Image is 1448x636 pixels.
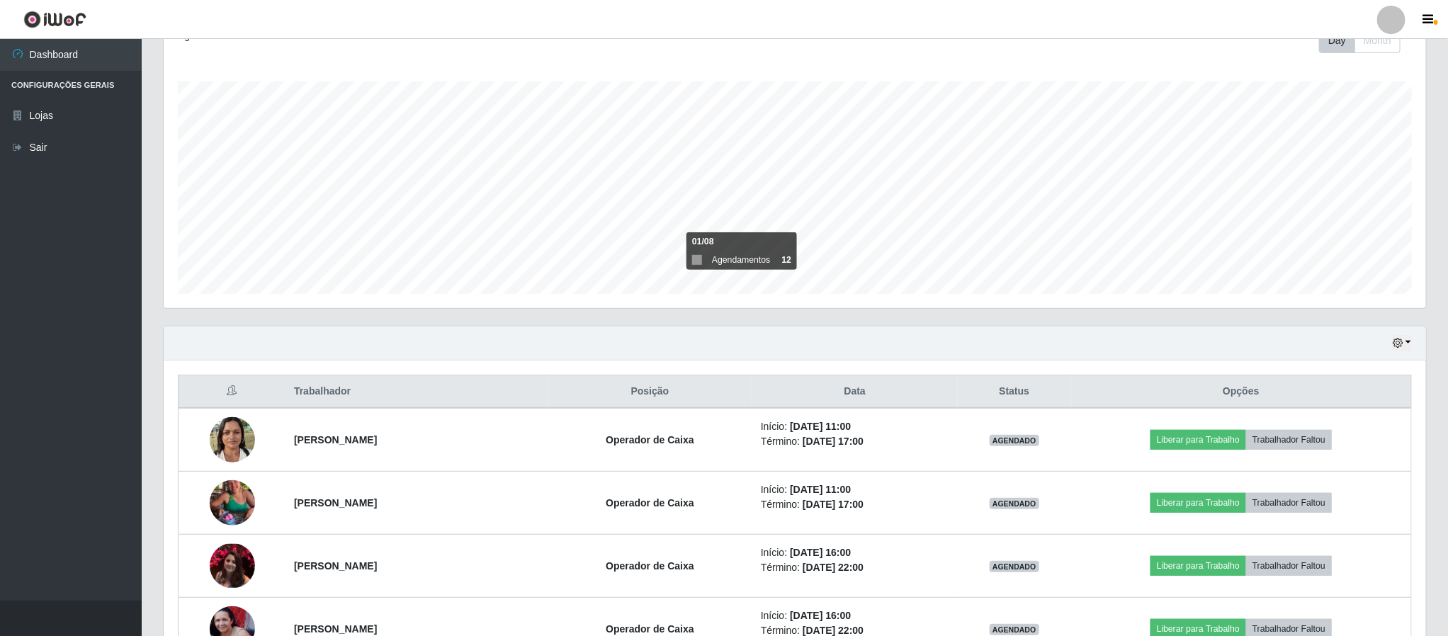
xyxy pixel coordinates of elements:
[761,545,949,560] li: Início:
[1319,28,1401,53] div: First group
[761,608,949,623] li: Início:
[958,375,1071,409] th: Status
[790,610,851,621] time: [DATE] 16:00
[210,462,255,543] img: 1744399618911.jpeg
[23,11,86,28] img: CoreUI Logo
[790,421,851,432] time: [DATE] 11:00
[294,560,377,572] strong: [PERSON_NAME]
[1319,28,1412,53] div: Toolbar with button groups
[606,497,694,509] strong: Operador de Caixa
[606,560,694,572] strong: Operador de Caixa
[285,375,548,409] th: Trabalhador
[1246,430,1332,450] button: Trabalhador Faltou
[210,544,255,588] img: 1634512903714.jpeg
[803,436,864,447] time: [DATE] 17:00
[990,624,1039,635] span: AGENDADO
[294,497,377,509] strong: [PERSON_NAME]
[210,409,255,470] img: 1720809249319.jpeg
[606,434,694,445] strong: Operador de Caixa
[1354,28,1401,53] button: Month
[294,623,377,635] strong: [PERSON_NAME]
[1071,375,1412,409] th: Opções
[1150,493,1246,513] button: Liberar para Trabalho
[803,499,864,510] time: [DATE] 17:00
[294,434,377,445] strong: [PERSON_NAME]
[761,482,949,497] li: Início:
[803,625,864,636] time: [DATE] 22:00
[761,497,949,512] li: Término:
[1150,430,1246,450] button: Liberar para Trabalho
[1246,556,1332,576] button: Trabalhador Faltou
[990,561,1039,572] span: AGENDADO
[990,435,1039,446] span: AGENDADO
[790,547,851,558] time: [DATE] 16:00
[1150,556,1246,576] button: Liberar para Trabalho
[548,375,752,409] th: Posição
[761,560,949,575] li: Término:
[761,419,949,434] li: Início:
[1246,493,1332,513] button: Trabalhador Faltou
[803,562,864,573] time: [DATE] 22:00
[752,375,958,409] th: Data
[1319,28,1355,53] button: Day
[606,623,694,635] strong: Operador de Caixa
[761,434,949,449] li: Término:
[990,498,1039,509] span: AGENDADO
[790,484,851,495] time: [DATE] 11:00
